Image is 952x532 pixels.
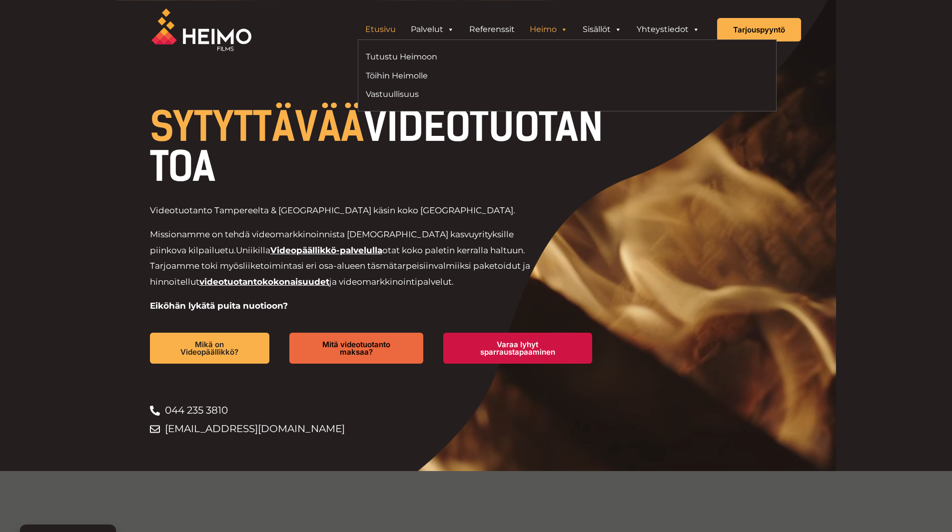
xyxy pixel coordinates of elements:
a: Tutustu Heimoon [366,50,560,63]
a: Videopäällikkö-palvelulla [270,245,382,255]
aside: Header Widget 1 [353,19,712,39]
span: ja videomarkkinointipalvelut. [329,277,454,287]
span: Mikä on Videopäällikkö? [166,341,254,356]
p: Missionamme on tehdä videomarkkinoinnista [DEMOGRAPHIC_DATA] kasvuyrityksille piinkova kilpailuetu. [150,227,544,290]
a: Heimo [522,19,575,39]
span: Varaa lyhyt sparraustapaaminen [459,341,576,356]
h1: VIDEOTUOTANTOA [150,107,612,187]
a: Mikä on Videopäällikkö? [150,333,270,364]
a: Yhteystiedot [629,19,707,39]
a: Referenssit [462,19,522,39]
a: [EMAIL_ADDRESS][DOMAIN_NAME] [150,420,612,438]
a: Vastuullisuus [366,87,560,101]
a: Tarjouspyyntö [717,18,801,41]
a: Mitä videotuotanto maksaa? [289,333,423,364]
img: Heimo Filmsin logo [151,8,251,51]
span: SYTYTTÄVÄÄ [150,103,364,151]
a: Sisällöt [575,19,629,39]
p: Videotuotanto Tampereelta & [GEOGRAPHIC_DATA] käsin koko [GEOGRAPHIC_DATA]. [150,203,544,219]
span: Uniikilla [236,245,270,255]
a: videotuotantokokonaisuudet [199,277,329,287]
span: Mitä videotuotanto maksaa? [305,341,407,356]
strong: Eiköhän lykätä puita nuotioon? [150,301,288,311]
a: Varaa lyhyt sparraustapaaminen [443,333,592,364]
a: 044 235 3810 [150,401,612,420]
span: [EMAIL_ADDRESS][DOMAIN_NAME] [162,420,345,438]
a: Etusivu [358,19,403,39]
a: Töihin Heimolle [366,69,560,82]
span: 044 235 3810 [162,401,228,420]
span: valmiiksi paketoidut ja hinnoitellut [150,261,530,287]
span: liiketoimintasi eri osa-alueen täsmätarpeisiin [243,261,434,271]
a: Palvelut [403,19,462,39]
